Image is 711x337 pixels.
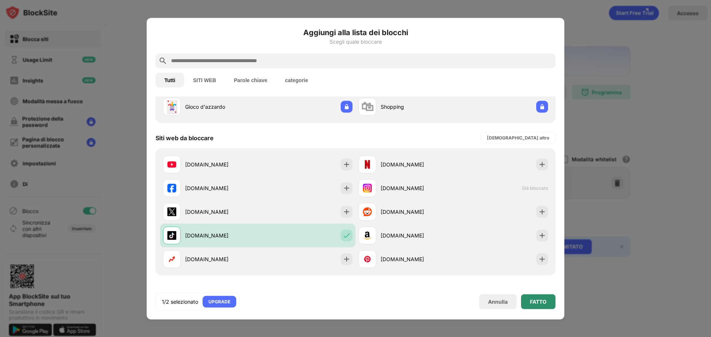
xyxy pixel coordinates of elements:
[185,184,258,192] div: [DOMAIN_NAME]
[361,99,374,114] div: 🛍
[488,299,508,305] div: Annulla
[363,231,372,240] img: favicons
[185,103,258,111] div: Gioco d'azzardo
[156,73,184,87] button: Tutti
[225,73,276,87] button: Parole chiave
[381,232,453,239] div: [DOMAIN_NAME]
[381,208,453,216] div: [DOMAIN_NAME]
[156,27,555,38] h6: Aggiungi alla lista dei blocchi
[167,183,176,192] img: favicons
[184,73,225,87] button: SITI WEB
[167,160,176,169] img: favicons
[530,299,547,304] div: FATTO
[156,134,214,141] div: Siti web da bloccare
[167,255,176,263] img: favicons
[167,231,176,240] img: favicons
[276,73,317,87] button: categorie
[167,207,176,216] img: favicons
[487,134,549,141] div: [DEMOGRAPHIC_DATA] altro
[363,207,372,216] img: favicons
[158,56,167,65] img: search.svg
[363,183,372,192] img: favicons
[208,298,230,305] div: UPGRADE
[381,161,453,168] div: [DOMAIN_NAME]
[162,298,198,305] div: 1/2 selezionato
[156,38,555,44] div: Scegli quale bloccare
[164,99,180,114] div: 🃏
[381,103,453,111] div: Shopping
[185,208,258,216] div: [DOMAIN_NAME]
[185,232,258,239] div: [DOMAIN_NAME]
[381,184,453,192] div: [DOMAIN_NAME]
[363,255,372,263] img: favicons
[381,255,453,263] div: [DOMAIN_NAME]
[522,185,548,191] span: Già bloccato
[363,160,372,169] img: favicons
[185,255,258,263] div: [DOMAIN_NAME]
[185,161,258,168] div: [DOMAIN_NAME]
